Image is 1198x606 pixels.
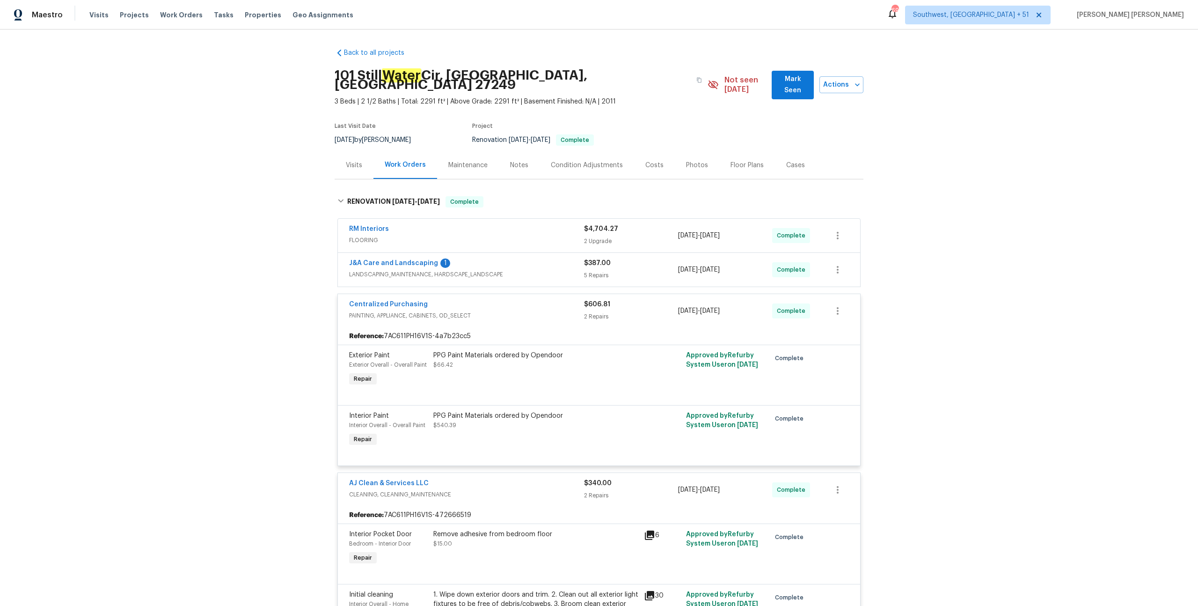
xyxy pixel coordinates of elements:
span: $606.81 [584,301,610,308]
span: PAINTING, APPLIANCE, CABINETS, OD_SELECT [349,311,584,320]
div: 5 Repairs [584,271,678,280]
span: $340.00 [584,480,612,487]
span: [DATE] [531,137,550,143]
span: - [678,485,720,495]
a: Centralized Purchasing [349,301,428,308]
div: Costs [645,161,664,170]
div: Visits [346,161,362,170]
span: [DATE] [737,540,758,547]
span: Last Visit Date [335,123,376,129]
div: 6 [644,530,680,541]
span: Interior Overall - Overall Paint [349,422,425,428]
div: 2 Repairs [584,312,678,321]
span: [DATE] [700,232,720,239]
span: [PERSON_NAME] [PERSON_NAME] [1073,10,1184,20]
span: [DATE] [737,422,758,429]
span: Complete [557,137,593,143]
span: Repair [350,553,376,562]
span: Project [472,123,493,129]
span: - [678,306,720,316]
span: Mark Seen [779,74,806,96]
span: Repair [350,374,376,384]
span: [DATE] [392,198,415,205]
span: - [392,198,440,205]
button: Copy Address [691,72,708,89]
div: 2 Repairs [584,491,678,500]
b: Reference: [349,510,384,520]
span: $540.39 [433,422,456,428]
a: RM Interiors [349,226,389,232]
span: Complete [775,532,807,542]
span: Complete [446,197,482,207]
span: $4,704.27 [584,226,618,232]
div: Condition Adjustments [551,161,623,170]
span: - [678,265,720,274]
span: - [509,137,550,143]
h6: RENOVATION [347,196,440,207]
span: Work Orders [160,10,203,20]
span: Maestro [32,10,63,20]
span: CLEANING, CLEANING_MAINTENANCE [349,490,584,499]
div: Work Orders [385,160,426,170]
a: Back to all projects [335,48,424,58]
div: Remove adhesive from bedroom floor [433,530,638,539]
span: Projects [120,10,149,20]
span: Repair [350,435,376,444]
span: Initial cleaning [349,591,393,598]
b: Reference: [349,332,384,341]
span: $66.42 [433,362,453,368]
span: [DATE] [509,137,528,143]
span: Exterior Overall - Overall Paint [349,362,427,368]
div: 7AC611PH16V1S-472666519 [338,507,860,524]
span: Southwest, [GEOGRAPHIC_DATA] + 51 [913,10,1029,20]
div: PPG Paint Materials ordered by Opendoor [433,351,638,360]
span: Visits [89,10,109,20]
div: 30 [644,590,680,601]
h2: 101 Still Cir, [GEOGRAPHIC_DATA], [GEOGRAPHIC_DATA] 27249 [335,71,691,89]
div: Photos [686,161,708,170]
a: J&A Care and Landscaping [349,260,438,266]
div: by [PERSON_NAME] [335,134,422,146]
div: Notes [510,161,528,170]
div: Maintenance [448,161,488,170]
span: Complete [777,306,809,316]
div: PPG Paint Materials ordered by Opendoor [433,411,638,421]
span: Renovation [472,137,594,143]
div: 1 [440,259,450,268]
span: [DATE] [737,362,758,368]
div: 2 Upgrade [584,236,678,246]
div: 696 [891,6,898,15]
div: Cases [786,161,805,170]
span: 3 Beds | 2 1/2 Baths | Total: 2291 ft² | Above Grade: 2291 ft² | Basement Finished: N/A | 2011 [335,97,708,106]
span: Tasks [214,12,234,18]
span: Properties [245,10,281,20]
span: [DATE] [678,487,698,493]
span: $387.00 [584,260,611,266]
span: [DATE] [700,308,720,314]
span: FLOORING [349,236,584,245]
span: Approved by Refurby System User on [686,413,758,429]
span: [DATE] [700,266,720,273]
span: Not seen [DATE] [724,75,767,94]
span: [DATE] [417,198,440,205]
span: [DATE] [335,137,354,143]
span: Complete [777,231,809,240]
span: Interior Paint [349,413,389,419]
span: [DATE] [678,232,698,239]
span: - [678,231,720,240]
div: RENOVATION [DATE]-[DATE]Complete [335,187,863,217]
span: Bedroom - Interior Door [349,541,411,547]
span: Complete [775,593,807,602]
span: LANDSCAPING_MAINTENANCE, HARDSCAPE_LANDSCAPE [349,270,584,279]
span: [DATE] [700,487,720,493]
span: Complete [775,414,807,423]
span: Approved by Refurby System User on [686,531,758,547]
a: AJ Clean & Services LLC [349,480,429,487]
span: Actions [827,79,856,91]
span: Exterior Paint [349,352,390,359]
button: Mark Seen [772,71,814,99]
div: Floor Plans [730,161,764,170]
button: Actions [819,76,863,94]
span: [DATE] [678,266,698,273]
em: Water [382,68,421,82]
